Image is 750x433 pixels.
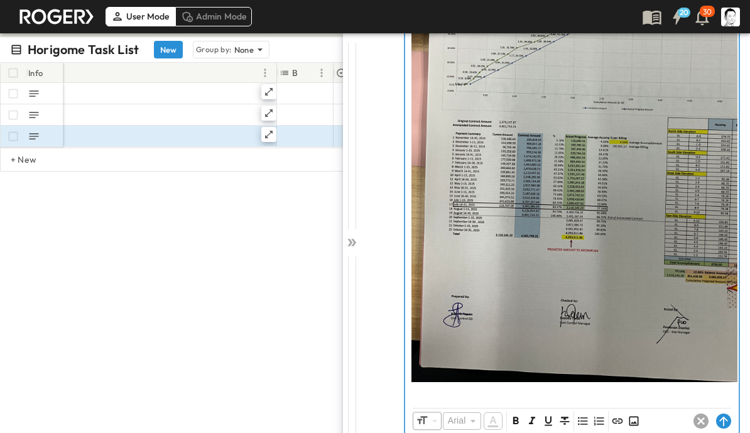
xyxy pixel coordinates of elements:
button: Format text underlined. Shortcut: Ctrl+U [541,414,556,429]
span: Insert Link (Ctrl + K) [610,414,625,429]
h6: 20 [680,8,689,18]
span: Unordered List (Ctrl + Shift + 8) [575,414,590,429]
button: Ordered List [592,414,607,429]
p: None [234,43,254,56]
button: Sort [300,66,314,80]
button: Insert Link [610,414,625,429]
p: Group by: [196,43,232,56]
button: Menu [258,65,273,80]
span: Bold (Ctrl+B) [508,414,523,429]
span: Strikethrough [557,414,572,429]
p: Buildings [292,67,298,79]
img: Profile Picture [721,8,740,26]
p: Horigome Task List [28,41,139,58]
div: Info [28,55,43,90]
div: Arial [443,412,481,429]
div: Admin Mode [175,7,253,26]
button: Format text as italic. Shortcut: Ctrl+I [524,414,540,429]
span: Font Size [416,414,428,427]
span: Ordered List (Ctrl + Shift + 7) [592,414,607,429]
p: + New [11,153,18,166]
span: Italic (Ctrl+I) [524,414,540,429]
div: Font Size [413,411,442,430]
button: Format text as strikethrough [557,414,572,429]
button: New [154,41,183,58]
span: Underline (Ctrl+U) [541,414,556,429]
button: Format text as bold. Shortcut: Ctrl+B [508,414,523,429]
span: Color [482,411,504,431]
button: Insert Image [626,414,641,429]
button: Menu [314,65,329,80]
p: 30 [703,7,712,17]
p: Arial [448,414,466,427]
div: User Mode [106,7,175,26]
div: Info [26,63,63,83]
